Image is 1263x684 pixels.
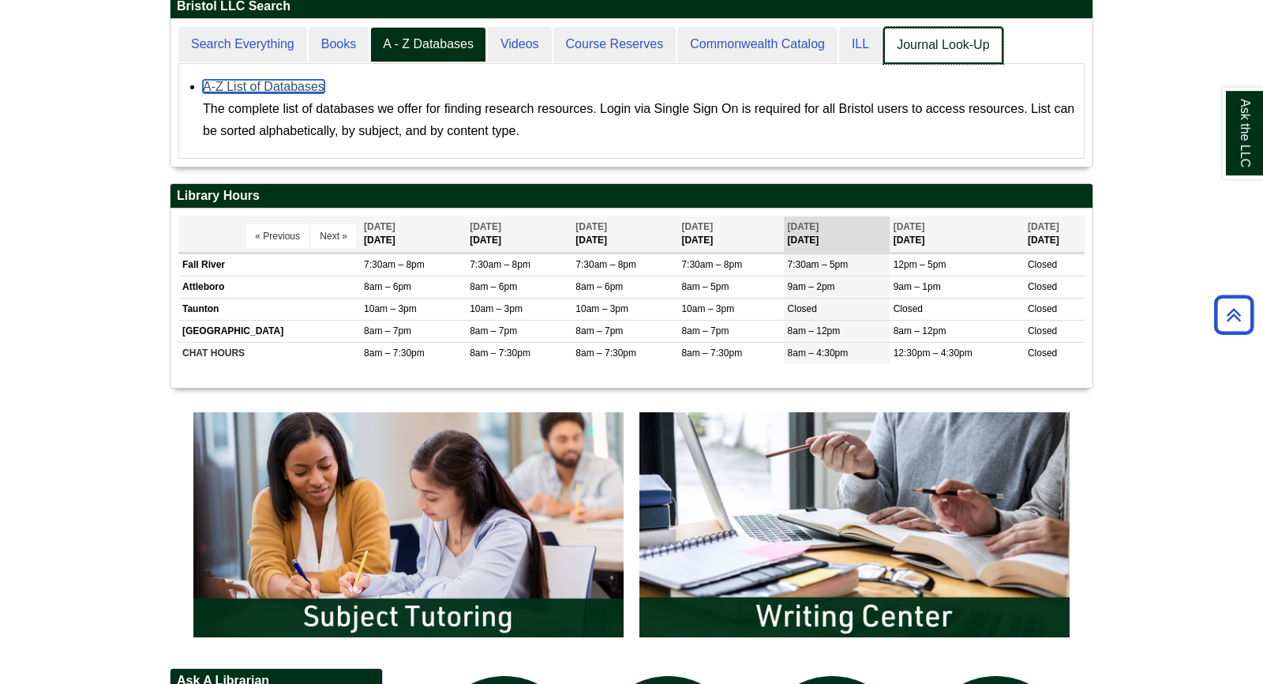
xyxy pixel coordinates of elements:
[788,303,817,314] span: Closed
[203,80,324,93] a: A-Z List of Databases
[894,259,946,270] span: 12pm – 5pm
[894,303,923,314] span: Closed
[311,224,356,248] button: Next »
[470,221,501,232] span: [DATE]
[572,216,677,252] th: [DATE]
[681,348,742,359] span: 8am – 7:30pm
[171,184,1092,209] h2: Library Hours
[178,27,307,62] a: Search Everything
[553,27,676,62] a: Course Reserves
[890,216,1024,252] th: [DATE]
[364,281,411,292] span: 8am – 6pm
[1028,325,1057,336] span: Closed
[178,343,360,365] td: CHAT HOURS
[681,281,729,292] span: 8am – 5pm
[470,281,517,292] span: 8am – 6pm
[575,325,623,336] span: 8am – 7pm
[681,325,729,336] span: 8am – 7pm
[178,320,360,342] td: [GEOGRAPHIC_DATA]
[575,221,607,232] span: [DATE]
[1028,259,1057,270] span: Closed
[575,281,623,292] span: 8am – 6pm
[1024,216,1085,252] th: [DATE]
[894,281,941,292] span: 9am – 1pm
[1028,221,1059,232] span: [DATE]
[575,348,636,359] span: 8am – 7:30pm
[788,348,849,359] span: 8am – 4:30pm
[178,276,360,298] td: Attleboro
[1028,281,1057,292] span: Closed
[203,98,1076,142] div: The complete list of databases we offer for finding research resources. Login via Single Sign On ...
[575,303,628,314] span: 10am – 3pm
[681,259,742,270] span: 7:30am – 8pm
[364,259,425,270] span: 7:30am – 8pm
[575,259,636,270] span: 7:30am – 8pm
[788,259,849,270] span: 7:30am – 5pm
[788,325,841,336] span: 8am – 12pm
[681,221,713,232] span: [DATE]
[784,216,890,252] th: [DATE]
[178,254,360,276] td: Fall River
[677,216,783,252] th: [DATE]
[364,348,425,359] span: 8am – 7:30pm
[1028,348,1057,359] span: Closed
[364,303,417,314] span: 10am – 3pm
[677,27,838,62] a: Commonwealth Catalog
[470,303,523,314] span: 10am – 3pm
[470,259,530,270] span: 7:30am – 8pm
[309,27,369,62] a: Books
[681,303,734,314] span: 10am – 3pm
[178,298,360,320] td: Taunton
[246,224,309,248] button: « Previous
[186,404,1077,652] div: slideshow
[894,325,946,336] span: 8am – 12pm
[488,27,552,62] a: Videos
[788,221,819,232] span: [DATE]
[360,216,466,252] th: [DATE]
[470,325,517,336] span: 8am – 7pm
[364,221,395,232] span: [DATE]
[894,348,973,359] span: 12:30pm – 4:30pm
[370,27,486,62] a: A - Z Databases
[1209,304,1259,325] a: Back to Top
[839,27,882,62] a: ILL
[470,348,530,359] span: 8am – 7:30pm
[186,404,631,645] img: Subject Tutoring Information
[788,281,835,292] span: 9am – 2pm
[883,27,1003,64] a: Journal Look-Up
[466,216,572,252] th: [DATE]
[894,221,925,232] span: [DATE]
[364,325,411,336] span: 8am – 7pm
[1028,303,1057,314] span: Closed
[631,404,1077,645] img: Writing Center Information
